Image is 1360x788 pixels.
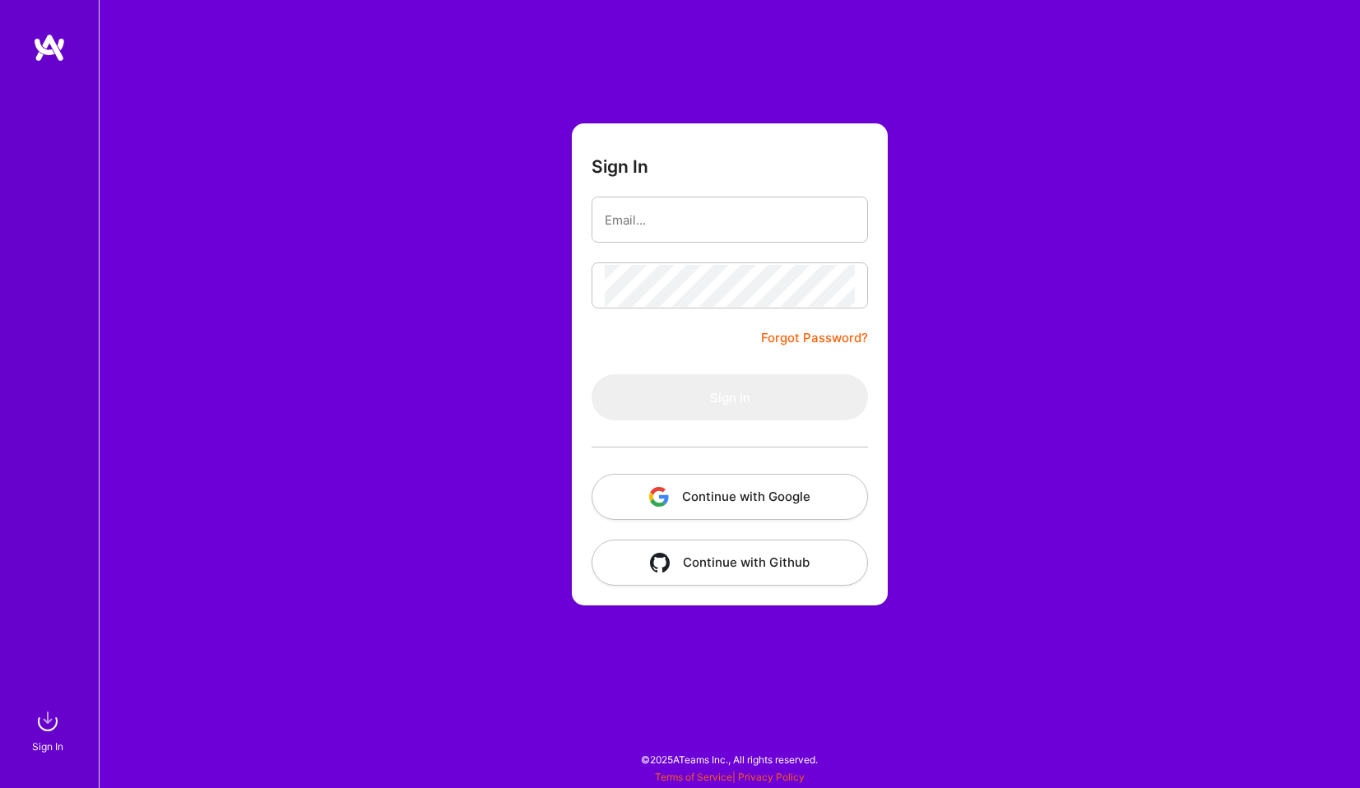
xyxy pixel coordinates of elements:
[592,156,648,177] h3: Sign In
[761,328,868,348] a: Forgot Password?
[31,705,64,738] img: sign in
[592,374,868,420] button: Sign In
[33,33,66,63] img: logo
[650,553,670,572] img: icon
[655,771,805,783] span: |
[605,199,855,241] input: Email...
[738,771,805,783] a: Privacy Policy
[592,474,868,520] button: Continue with Google
[649,487,669,507] img: icon
[655,771,732,783] a: Terms of Service
[35,705,64,755] a: sign inSign In
[99,739,1360,780] div: © 2025 ATeams Inc., All rights reserved.
[32,738,63,755] div: Sign In
[592,540,868,586] button: Continue with Github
